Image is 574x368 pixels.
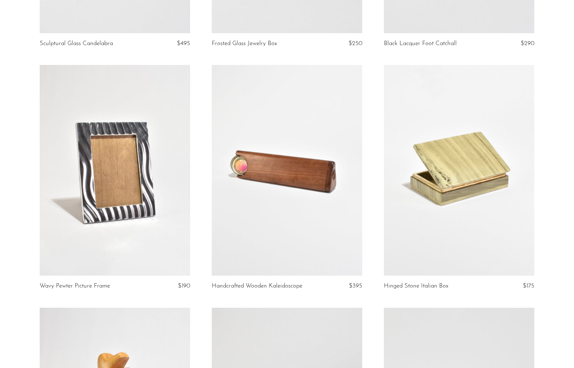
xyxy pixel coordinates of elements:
a: Black Lacquer Foot Catchall [384,40,457,47]
span: $395 [349,283,362,289]
a: Handcrafted Wooden Kaleidoscope [212,283,302,289]
a: Wavy Pewter Picture Frame [40,283,110,289]
a: Hinged Stone Italian Box [384,283,448,289]
span: $190 [178,283,190,289]
a: Sculptural Glass Candelabra [40,40,113,47]
span: $175 [523,283,534,289]
span: $250 [349,40,362,47]
span: $290 [521,40,534,47]
a: Frosted Glass Jewelry Box [212,40,277,47]
span: $495 [177,40,190,47]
